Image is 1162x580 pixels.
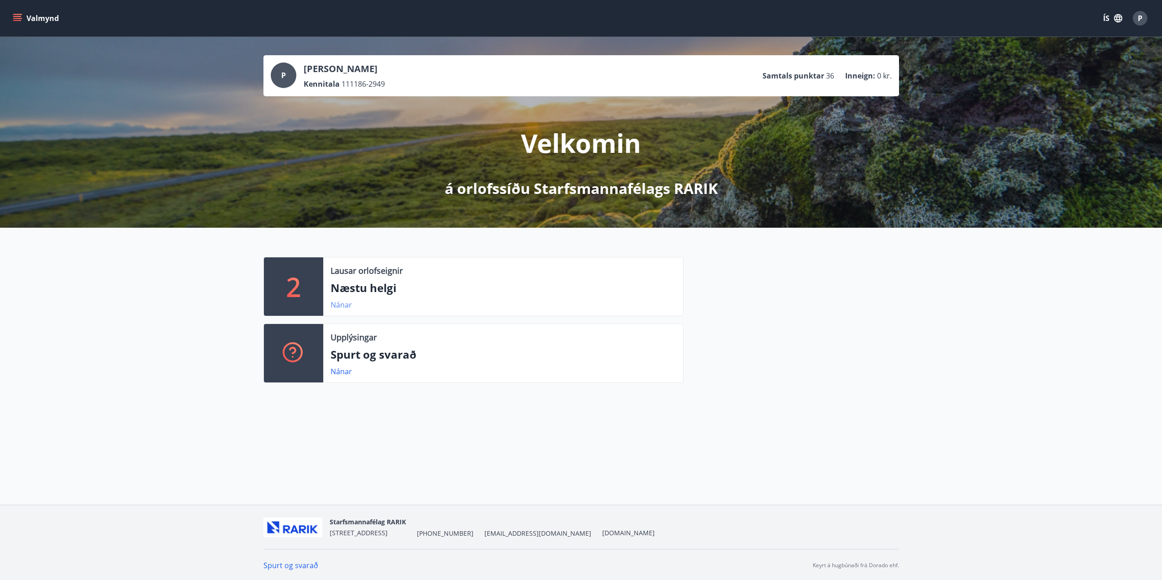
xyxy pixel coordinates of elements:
[263,560,318,570] a: Spurt og svarað
[813,561,899,570] p: Keyrt á hugbúnaði frá Dorado ehf.
[331,300,352,310] a: Nánar
[877,71,892,81] span: 0 kr.
[331,265,403,277] p: Lausar orlofseignir
[330,528,388,537] span: [STREET_ADDRESS]
[342,79,385,89] span: 111186-2949
[484,529,591,538] span: [EMAIL_ADDRESS][DOMAIN_NAME]
[331,347,676,362] p: Spurt og svarað
[263,517,322,537] img: ZmrgJ79bX6zJLXUGuSjrUVyxXxBt3QcBuEz7Nz1t.png
[417,529,473,538] span: [PHONE_NUMBER]
[1098,10,1127,26] button: ÍS
[331,366,352,376] a: Nánar
[602,528,655,537] a: [DOMAIN_NAME]
[1138,13,1142,23] span: P
[826,71,834,81] span: 36
[11,10,63,26] button: menu
[304,79,340,89] p: Kennitala
[330,517,406,526] span: Starfsmannafélag RARIK
[845,71,875,81] p: Inneign :
[521,125,641,160] p: Velkomin
[304,63,385,75] p: [PERSON_NAME]
[1129,7,1151,29] button: P
[286,269,301,304] p: 2
[331,331,377,343] p: Upplýsingar
[331,280,676,296] p: Næstu helgi
[762,71,824,81] p: Samtals punktar
[445,178,718,199] p: á orlofssíðu Starfsmannafélags RARIK
[281,70,286,80] span: P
